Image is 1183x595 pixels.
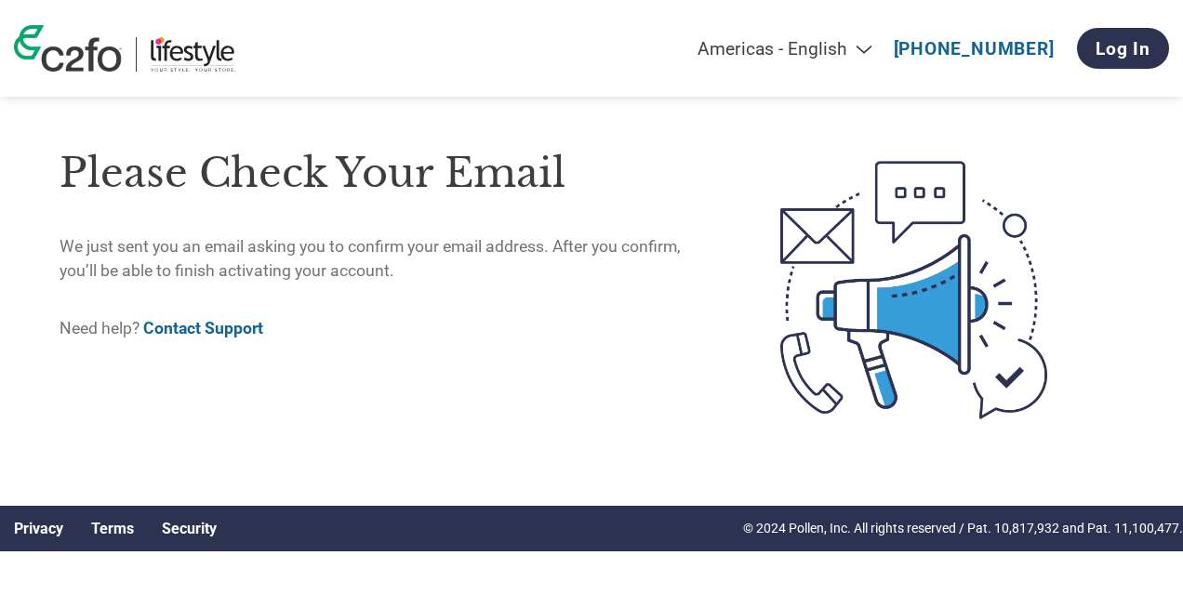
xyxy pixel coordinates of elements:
a: Privacy [14,520,63,537]
p: Need help? [60,316,705,340]
a: Terms [91,520,134,537]
img: open-email [704,128,1123,453]
p: © 2024 Pollen, Inc. All rights reserved / Pat. 10,817,932 and Pat. 11,100,477. [743,519,1183,538]
a: [PHONE_NUMBER] [894,38,1055,59]
a: Contact Support [143,319,263,337]
p: We just sent you an email asking you to confirm your email address. After you confirm, you’ll be ... [60,234,705,284]
a: Log In [1077,28,1169,69]
h1: Please check your email [60,143,705,204]
img: c2fo logo [14,25,122,72]
a: Security [162,520,217,537]
img: Lifestyle [151,37,235,72]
